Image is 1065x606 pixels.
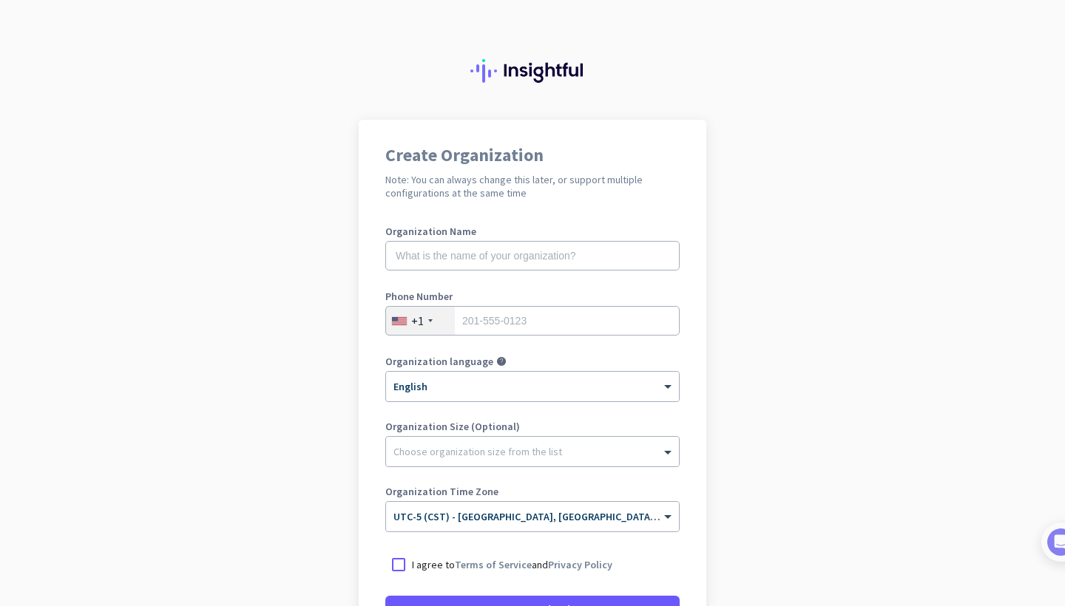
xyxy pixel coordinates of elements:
label: Organization Name [385,226,680,236]
input: 201-555-0123 [385,306,680,336]
label: Phone Number [385,291,680,302]
p: I agree to and [412,557,612,572]
i: help [496,356,507,367]
label: Organization Time Zone [385,486,680,497]
div: +1 [411,313,424,328]
h2: Note: You can always change this later, or support multiple configurations at the same time [385,173,680,200]
h1: Create Organization [385,146,680,164]
label: Organization language [385,356,493,367]
img: Insightful [470,59,595,83]
label: Organization Size (Optional) [385,421,680,432]
a: Privacy Policy [548,558,612,571]
input: What is the name of your organization? [385,241,680,270]
a: Terms of Service [455,558,532,571]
